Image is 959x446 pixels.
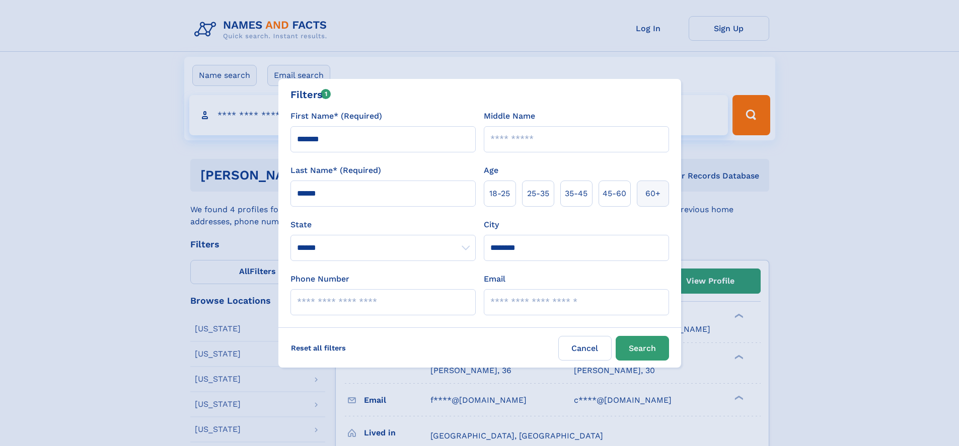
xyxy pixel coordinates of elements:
label: Cancel [558,336,612,361]
label: Phone Number [290,273,349,285]
label: Age [484,164,498,176]
label: City [484,219,499,231]
button: Search [616,336,669,361]
span: 18‑25 [489,188,510,200]
span: 35‑45 [565,188,587,200]
span: 45‑60 [603,188,626,200]
label: Last Name* (Required) [290,164,381,176]
label: State [290,219,476,231]
div: Filters [290,87,331,102]
label: Email [484,273,505,285]
span: 60+ [645,188,660,200]
label: Reset all filters [284,336,352,360]
label: First Name* (Required) [290,110,382,122]
label: Middle Name [484,110,535,122]
span: 25‑35 [527,188,549,200]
